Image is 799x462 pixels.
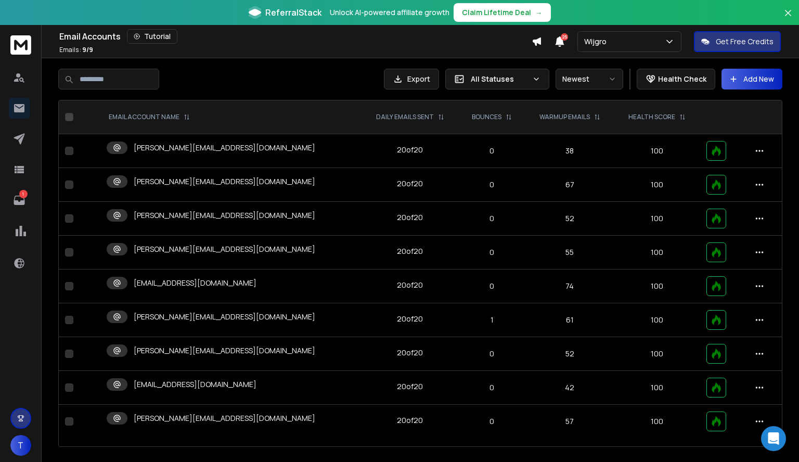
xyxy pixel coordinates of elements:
p: [PERSON_NAME][EMAIL_ADDRESS][DOMAIN_NAME] [134,210,315,221]
td: 52 [525,337,614,371]
p: [PERSON_NAME][EMAIL_ADDRESS][DOMAIN_NAME] [134,143,315,153]
td: 100 [614,303,700,337]
p: [PERSON_NAME][EMAIL_ADDRESS][DOMAIN_NAME] [134,413,315,423]
p: All Statuses [471,74,528,84]
p: 1 [19,190,28,198]
p: 0 [466,382,519,393]
div: 20 of 20 [397,178,423,189]
div: 20 of 20 [397,381,423,392]
p: Get Free Credits [716,36,774,47]
a: 1 [9,190,30,211]
button: Add New [721,69,782,89]
p: 0 [466,247,519,258]
div: 20 of 20 [397,280,423,290]
td: 100 [614,202,700,236]
span: 25 [561,33,568,41]
span: ReferralStack [265,6,321,19]
div: 20 of 20 [397,314,423,324]
td: 100 [614,269,700,303]
p: WARMUP EMAILS [539,113,590,121]
td: 74 [525,269,614,303]
button: Export [384,69,439,89]
button: Claim Lifetime Deal→ [454,3,551,22]
p: 0 [466,416,519,427]
button: Get Free Credits [694,31,781,52]
button: Close banner [781,6,795,31]
span: → [535,7,543,18]
div: 20 of 20 [397,415,423,426]
p: Wijgro [584,36,611,47]
button: Tutorial [127,29,177,44]
p: [EMAIL_ADDRESS][DOMAIN_NAME] [134,379,256,390]
p: 0 [466,213,519,224]
button: T [10,435,31,456]
p: [PERSON_NAME][EMAIL_ADDRESS][DOMAIN_NAME] [134,244,315,254]
p: Emails : [59,46,93,54]
p: HEALTH SCORE [628,113,675,121]
button: Health Check [637,69,715,89]
p: BOUNCES [472,113,501,121]
td: 61 [525,303,614,337]
div: 20 of 20 [397,246,423,256]
p: Unlock AI-powered affiliate growth [330,7,449,18]
td: 100 [614,371,700,405]
div: Open Intercom Messenger [761,426,786,451]
p: [EMAIL_ADDRESS][DOMAIN_NAME] [134,278,256,288]
p: 0 [466,179,519,190]
p: Health Check [658,74,706,84]
p: [PERSON_NAME][EMAIL_ADDRESS][DOMAIN_NAME] [134,345,315,356]
p: [PERSON_NAME][EMAIL_ADDRESS][DOMAIN_NAME] [134,176,315,187]
td: 100 [614,337,700,371]
td: 52 [525,202,614,236]
td: 55 [525,236,614,269]
p: 0 [466,146,519,156]
p: DAILY EMAILS SENT [376,113,434,121]
td: 67 [525,168,614,202]
div: 20 of 20 [397,212,423,223]
p: 0 [466,349,519,359]
div: 20 of 20 [397,145,423,155]
td: 38 [525,134,614,168]
td: 100 [614,168,700,202]
div: 20 of 20 [397,348,423,358]
p: 0 [466,281,519,291]
div: Email Accounts [59,29,532,44]
div: EMAIL ACCOUNT NAME [109,113,190,121]
p: 1 [466,315,519,325]
td: 57 [525,405,614,439]
td: 42 [525,371,614,405]
td: 100 [614,236,700,269]
td: 100 [614,405,700,439]
span: 9 / 9 [82,45,93,54]
button: Newest [556,69,623,89]
p: [PERSON_NAME][EMAIL_ADDRESS][DOMAIN_NAME] [134,312,315,322]
td: 100 [614,134,700,168]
